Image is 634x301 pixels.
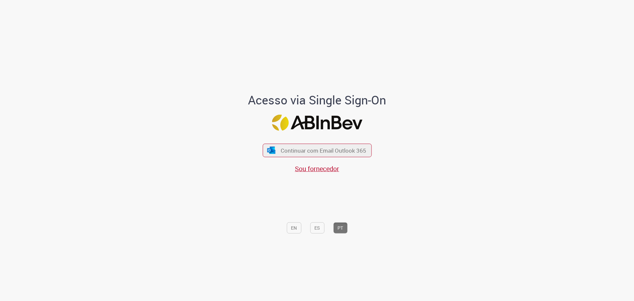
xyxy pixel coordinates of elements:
button: PT [333,222,347,233]
img: Logo ABInBev [272,114,362,131]
a: Sou fornecedor [295,164,339,173]
button: EN [287,222,301,233]
button: ES [310,222,324,233]
span: Continuar com Email Outlook 365 [281,147,366,154]
img: ícone Azure/Microsoft 360 [267,147,276,154]
h1: Acesso via Single Sign-On [226,94,409,107]
button: ícone Azure/Microsoft 360 Continuar com Email Outlook 365 [263,143,371,157]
